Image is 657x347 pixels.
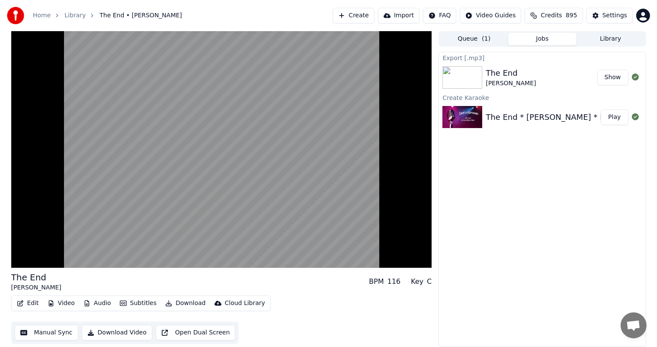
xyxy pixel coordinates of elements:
[460,8,521,23] button: Video Guides
[33,11,182,20] nav: breadcrumb
[586,8,633,23] button: Settings
[439,92,645,103] div: Create Karaoke
[7,7,24,24] img: youka
[80,297,115,309] button: Audio
[15,325,78,341] button: Manual Sync
[508,33,577,45] button: Jobs
[156,325,236,341] button: Open Dual Screen
[33,11,51,20] a: Home
[411,276,423,287] div: Key
[82,325,152,341] button: Download Video
[99,11,182,20] span: The End • [PERSON_NAME]
[541,11,562,20] span: Credits
[439,52,645,63] div: Export [.mp3]
[44,297,78,309] button: Video
[162,297,209,309] button: Download
[486,67,536,79] div: The End
[482,35,490,43] span: ( 1 )
[486,79,536,88] div: [PERSON_NAME]
[369,276,384,287] div: BPM
[11,271,61,283] div: The End
[486,111,631,123] div: The End * [PERSON_NAME] * Karaoke
[11,283,61,292] div: [PERSON_NAME]
[566,11,577,20] span: 895
[64,11,86,20] a: Library
[525,8,583,23] button: Credits895
[577,33,645,45] button: Library
[388,276,401,287] div: 116
[225,299,265,308] div: Cloud Library
[440,33,508,45] button: Queue
[333,8,375,23] button: Create
[621,312,647,338] div: Open chat
[423,8,456,23] button: FAQ
[13,297,42,309] button: Edit
[597,70,628,85] button: Show
[601,109,628,125] button: Play
[116,297,160,309] button: Subtitles
[427,276,432,287] div: C
[603,11,627,20] div: Settings
[378,8,420,23] button: Import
